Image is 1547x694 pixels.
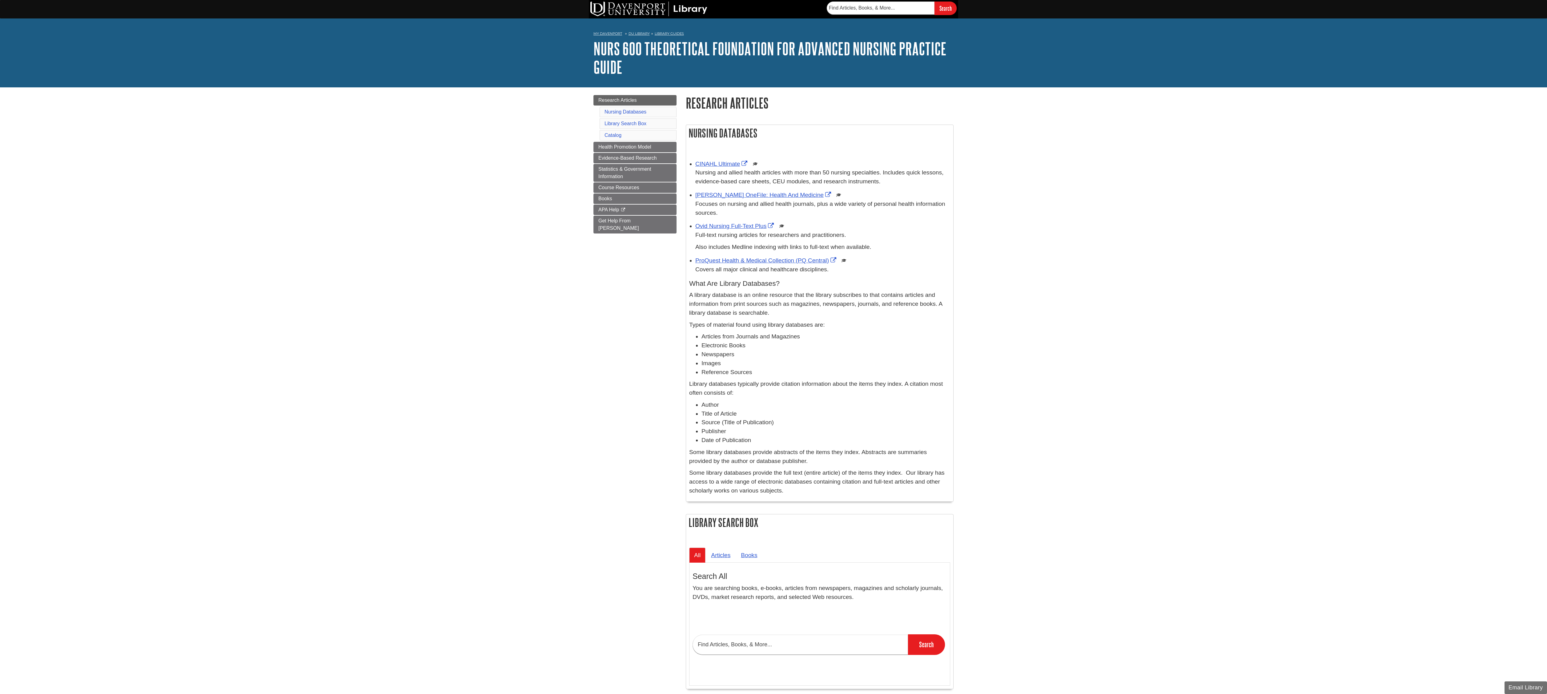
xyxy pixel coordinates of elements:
[836,193,841,197] img: Scholarly or Peer Reviewed
[598,98,637,103] span: Research Articles
[593,182,677,193] a: Course Resources
[598,196,612,201] span: Books
[695,223,775,229] a: Link opens in new window
[842,258,846,263] img: Scholarly or Peer Reviewed
[908,634,945,655] input: Search
[686,125,953,141] h2: Nursing Databases
[827,2,957,15] form: Searches DU Library's articles, books, and more
[593,164,677,182] a: Statistics & Government Information
[695,243,950,252] p: Also includes Medline indexing with links to full-text when available.
[593,142,677,152] a: Health Promotion Model
[736,548,762,563] a: Books
[605,133,621,138] a: Catalog
[593,30,954,39] nav: breadcrumb
[695,192,833,198] a: Link opens in new window
[753,162,758,166] img: Scholarly or Peer Reviewed
[693,584,947,602] p: You are searching books, e-books, articles from newspapers, magazines and scholarly journals, DVD...
[598,218,639,231] span: Get Help From [PERSON_NAME]
[693,572,947,581] h3: Search All
[701,401,950,409] li: Author
[598,155,657,161] span: Evidence-Based Research
[695,257,838,264] a: Link opens in new window
[598,207,619,212] span: APA Help
[701,368,950,377] li: Reference Sources
[689,548,705,563] a: All
[686,95,954,111] h1: Research Articles
[701,436,950,445] li: Date of Publication
[598,144,651,150] span: Health Promotion Model
[689,321,950,329] p: Types of material found using library databases are:
[1505,681,1547,694] button: Email Library
[701,409,950,418] li: Title of Article
[689,280,950,288] h4: What Are Library Databases?
[605,121,646,126] a: Library Search Box
[629,31,650,36] a: DU Library
[593,205,677,215] a: APA Help
[655,31,684,36] a: Library Guides
[686,514,953,531] h2: Library Search Box
[701,359,950,368] li: Images
[695,168,950,186] p: Nursing and allied health articles with more than 50 nursing specialties. Includes quick lessons,...
[593,31,622,36] a: My Davenport
[621,208,626,212] i: This link opens in a new window
[689,448,950,466] p: Some library databases provide abstracts of the items they index. Abstracts are summaries provide...
[689,291,950,317] p: A library database is an online resource that the library subscribes to that contains articles an...
[695,265,950,274] p: Covers all major clinical and healthcare disciplines.
[701,332,950,341] li: Articles from Journals and Magazines
[695,200,950,217] p: Focuses on nursing and allied health journals, plus a wide variety of personal health information...
[701,341,950,350] li: Electronic Books
[605,109,646,114] a: Nursing Databases
[693,635,908,655] input: Find Articles, Books, & More...
[934,2,957,15] input: Search
[593,216,677,233] a: Get Help From [PERSON_NAME]
[593,95,677,106] a: Research Articles
[689,469,950,495] p: Some library databases provide the full text (entire article) of the items they index. Our librar...
[706,548,735,563] a: Articles
[593,153,677,163] a: Evidence-Based Research
[701,418,950,427] li: Source (Title of Publication)
[701,350,950,359] li: Newspapers
[695,231,950,240] p: Full-text nursing articles for researchers and practitioners.
[598,185,639,190] span: Course Resources
[701,427,950,436] li: Publisher
[779,224,784,229] img: Scholarly or Peer Reviewed
[593,193,677,204] a: Books
[695,161,749,167] a: Link opens in new window
[598,166,651,179] span: Statistics & Government Information
[593,39,946,77] a: NURS 600 Theoretical Foundation for Advanced Nursing Practice Guide
[827,2,934,14] input: Find Articles, Books, & More...
[593,95,677,233] div: Guide Page Menu
[689,380,950,397] p: Library databases typically provide citation information about the items they index. A citation m...
[590,2,707,16] img: DU Library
